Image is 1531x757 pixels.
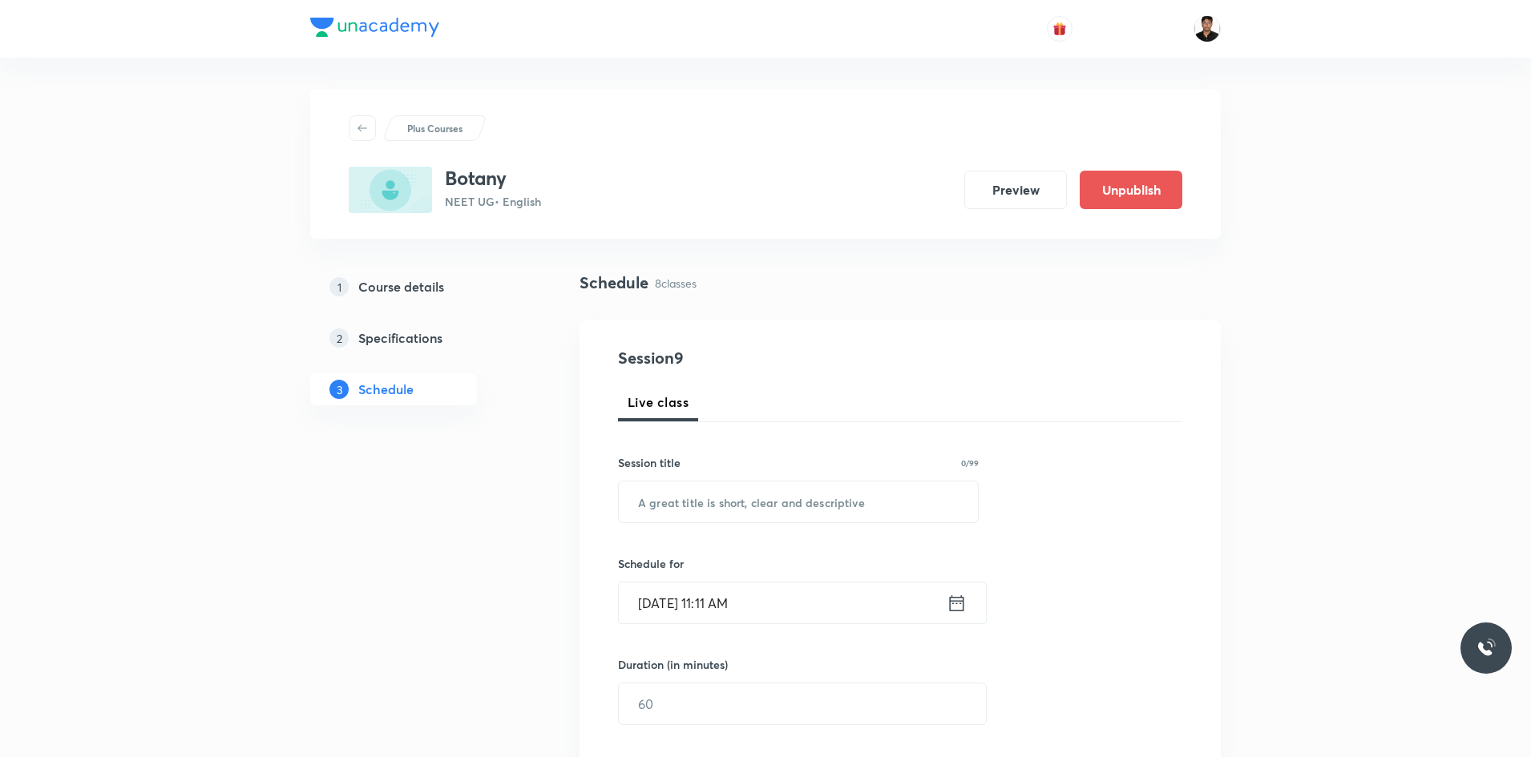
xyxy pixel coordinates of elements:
[628,393,689,412] span: Live class
[1080,171,1182,209] button: Unpublish
[329,328,349,348] p: 2
[1476,638,1496,658] img: ttu
[358,277,444,296] h5: Course details
[618,656,728,673] h6: Duration (in minutes)
[310,18,439,41] a: Company Logo
[407,121,463,135] p: Plus Courses
[619,481,978,522] input: A great title is short, clear and descriptive
[618,346,911,370] h4: Session 9
[329,277,349,296] p: 1
[310,271,528,303] a: 1Course details
[310,18,439,37] img: Company Logo
[618,555,979,572] h6: Schedule for
[310,322,528,354] a: 2Specifications
[618,454,681,471] h6: Session title
[1194,15,1221,42] img: Faisal Adeeb
[445,193,541,210] p: NEET UG • English
[961,459,979,467] p: 0/99
[358,328,442,348] h5: Specifications
[1047,16,1073,42] button: avatar
[445,167,541,190] h3: Botany
[655,275,697,292] p: 8 classes
[964,171,1067,209] button: Preview
[619,683,986,724] input: 60
[1052,22,1067,36] img: avatar
[580,271,648,295] h4: Schedule
[349,167,432,213] img: DBD3933A-567C-4556-AD58-1961687ED0F4_plus.png
[329,380,349,399] p: 3
[358,380,414,399] h5: Schedule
